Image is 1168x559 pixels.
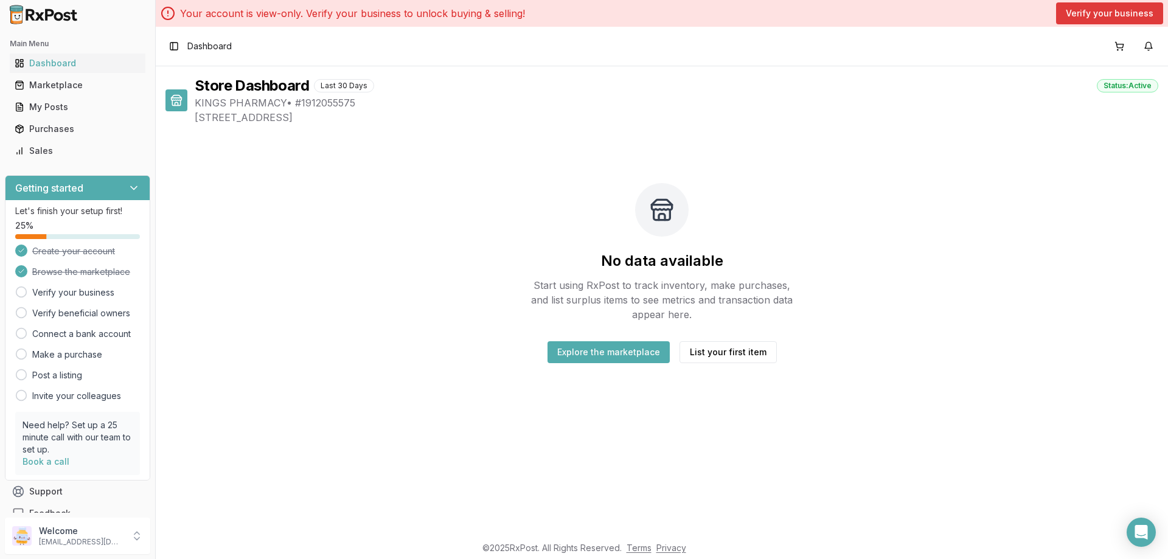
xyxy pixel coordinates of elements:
[15,181,83,195] h3: Getting started
[526,278,798,322] p: Start using RxPost to track inventory, make purchases, and list surplus items to see metrics and ...
[10,74,145,96] a: Marketplace
[32,286,114,299] a: Verify your business
[23,456,69,467] a: Book a call
[195,95,1158,110] span: KINGS PHARMACY • # 1912055575
[5,481,150,502] button: Support
[15,145,141,157] div: Sales
[314,79,374,92] div: Last 30 Days
[15,205,140,217] p: Let's finish your setup first!
[15,57,141,69] div: Dashboard
[187,40,232,52] span: Dashboard
[680,341,777,363] button: List your first item
[15,123,141,135] div: Purchases
[32,328,131,340] a: Connect a bank account
[1127,518,1156,547] div: Open Intercom Messenger
[601,251,723,271] h2: No data available
[32,349,102,361] a: Make a purchase
[5,5,83,24] img: RxPost Logo
[10,52,145,74] a: Dashboard
[5,75,150,95] button: Marketplace
[5,97,150,117] button: My Posts
[5,119,150,139] button: Purchases
[10,96,145,118] a: My Posts
[195,110,1158,125] span: [STREET_ADDRESS]
[5,141,150,161] button: Sales
[23,419,133,456] p: Need help? Set up a 25 minute call with our team to set up.
[5,502,150,524] button: Feedback
[32,245,115,257] span: Create your account
[656,543,686,553] a: Privacy
[180,6,525,21] p: Your account is view-only. Verify your business to unlock buying & selling!
[15,101,141,113] div: My Posts
[39,525,123,537] p: Welcome
[12,526,32,546] img: User avatar
[32,266,130,278] span: Browse the marketplace
[29,507,71,519] span: Feedback
[1097,79,1158,92] div: Status: Active
[15,220,33,232] span: 25 %
[5,54,150,73] button: Dashboard
[10,140,145,162] a: Sales
[1056,2,1163,24] button: Verify your business
[10,39,145,49] h2: Main Menu
[627,543,652,553] a: Terms
[39,537,123,547] p: [EMAIL_ADDRESS][DOMAIN_NAME]
[32,390,121,402] a: Invite your colleagues
[15,79,141,91] div: Marketplace
[195,76,309,95] h1: Store Dashboard
[187,40,232,52] nav: breadcrumb
[10,118,145,140] a: Purchases
[32,307,130,319] a: Verify beneficial owners
[32,369,82,381] a: Post a listing
[547,341,670,363] button: Explore the marketplace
